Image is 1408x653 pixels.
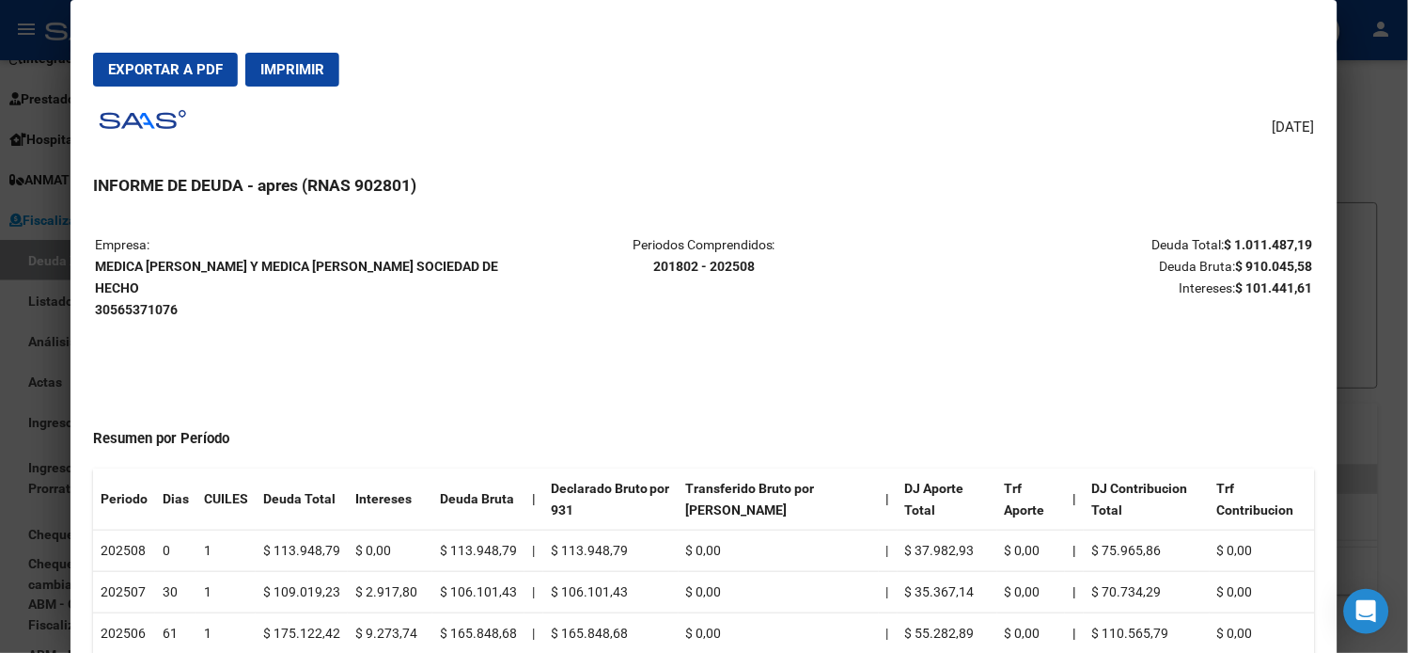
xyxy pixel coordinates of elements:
[155,469,196,531] th: Dias
[543,572,679,613] td: $ 106.101,43
[245,53,339,87] button: Imprimir
[196,469,256,531] th: CUILES
[997,531,1066,572] td: $ 0,00
[155,572,196,613] td: 30
[1273,117,1315,138] span: [DATE]
[432,531,524,572] td: $ 113.948,79
[1236,280,1313,295] strong: $ 101.441,61
[95,259,498,317] strong: MEDICA [PERSON_NAME] Y MEDICA [PERSON_NAME] SOCIEDAD DE HECHO 30565371076
[93,572,155,613] td: 202507
[997,469,1066,531] th: Trf Aporte
[1084,572,1210,613] td: $ 70.734,29
[1065,572,1084,613] th: |
[93,531,155,572] td: 202508
[1065,531,1084,572] th: |
[898,572,997,613] td: $ 35.367,14
[348,531,432,572] td: $ 0,00
[93,53,238,87] button: Exportar a PDF
[908,234,1313,298] p: Deuda Total: Deuda Bruta: Intereses:
[679,572,879,613] td: $ 0,00
[93,469,155,531] th: Periodo
[524,469,543,531] th: |
[679,469,879,531] th: Transferido Bruto por [PERSON_NAME]
[1210,531,1315,572] td: $ 0,00
[879,572,898,613] td: |
[348,572,432,613] td: $ 2.917,80
[108,61,223,78] span: Exportar a PDF
[432,572,524,613] td: $ 106.101,43
[1210,469,1315,531] th: Trf Contribucion
[1210,572,1315,613] td: $ 0,00
[93,173,1315,198] h3: INFORME DE DEUDA - apres (RNAS 902801)
[543,469,679,531] th: Declarado Bruto por 931
[95,234,500,320] p: Empresa:
[1084,469,1210,531] th: DJ Contribucion Total
[879,531,898,572] td: |
[1236,259,1313,274] strong: $ 910.045,58
[93,428,1315,450] h4: Resumen por Período
[256,531,348,572] td: $ 113.948,79
[1225,237,1313,252] strong: $ 1.011.487,19
[898,469,997,531] th: DJ Aporte Total
[256,469,348,531] th: Deuda Total
[1344,589,1389,634] div: Open Intercom Messenger
[997,572,1066,613] td: $ 0,00
[1065,469,1084,531] th: |
[196,572,256,613] td: 1
[679,531,879,572] td: $ 0,00
[502,234,907,278] p: Periodos Comprendidos:
[543,531,679,572] td: $ 113.948,79
[1084,531,1210,572] td: $ 75.965,86
[196,531,256,572] td: 1
[524,572,543,613] td: |
[256,572,348,613] td: $ 109.019,23
[432,469,524,531] th: Deuda Bruta
[260,61,324,78] span: Imprimir
[653,259,755,274] strong: 201802 - 202508
[879,469,898,531] th: |
[898,531,997,572] td: $ 37.982,93
[348,469,432,531] th: Intereses
[524,531,543,572] td: |
[155,531,196,572] td: 0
